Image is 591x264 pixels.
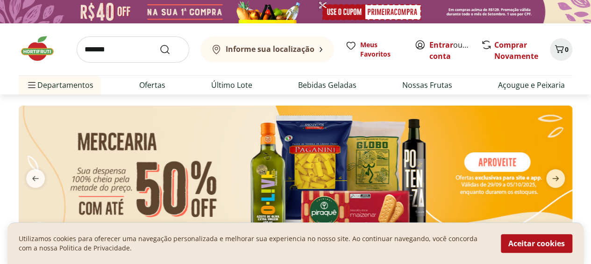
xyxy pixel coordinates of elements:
a: Meus Favoritos [345,40,403,59]
button: Menu [26,74,37,96]
span: ou [429,39,471,62]
input: search [77,36,189,63]
a: Comprar Novamente [494,40,538,61]
img: mercearia [19,106,572,240]
button: Submit Search [159,44,182,55]
button: Carrinho [550,38,572,61]
b: Informe sua localização [226,44,314,54]
span: 0 [565,45,569,54]
span: Departamentos [26,74,93,96]
img: Hortifruti [19,35,65,63]
p: Utilizamos cookies para oferecer uma navegação personalizada e melhorar sua experiencia no nosso ... [19,234,490,253]
a: Criar conta [429,40,481,61]
a: Nossas Frutas [402,79,452,91]
a: Entrar [429,40,453,50]
button: next [539,169,572,188]
a: Açougue e Peixaria [498,79,565,91]
a: Bebidas Geladas [298,79,356,91]
a: Último Lote [211,79,252,91]
button: Aceitar cookies [501,234,572,253]
button: Informe sua localização [200,36,334,63]
a: Ofertas [139,79,165,91]
span: Meus Favoritos [360,40,403,59]
button: previous [19,169,52,188]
